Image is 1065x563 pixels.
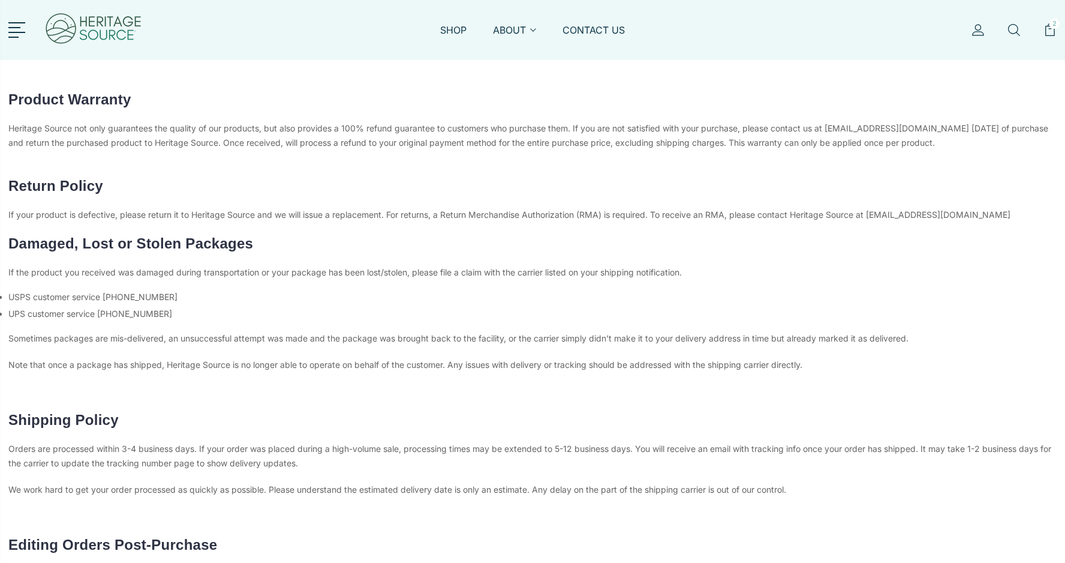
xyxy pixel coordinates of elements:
[562,23,625,51] a: CONTACT US
[8,333,908,343] span: Sometimes packages are mis-delivered, an unsuccessful attempt was made and the package was brough...
[493,23,536,51] a: ABOUT
[8,484,786,495] span: We work hard to get your order processed as quickly as possible. Please understand the estimated ...
[8,309,172,319] span: UPS customer service [PHONE_NUMBER]
[8,123,1048,148] span: Heritage Source not only guarantees the quality of our products, but also provides a 100% refund ...
[8,535,1057,555] h3: Editing Orders Post-Purchase
[8,360,802,370] span: Note that once a package has shipped, Heritage Source is no longer able to operate on behalf of t...
[8,267,682,277] span: If the product you received was damaged during transportation or your package has been lost/stole...
[44,6,143,54] img: Heritage Source
[1049,19,1060,29] span: 2
[8,234,1057,253] h3: Damaged, Lost or Stolen Packages
[8,292,177,302] span: USPS customer service [PHONE_NUMBER]
[8,411,1057,430] h3: Shipping Policy
[440,23,467,51] a: SHOP
[8,209,1010,220] span: If your product is defective, please return it to Heritage Source and we will issue a replacement...
[8,178,103,194] span: Return Policy
[8,442,1057,471] p: Orders are processed within 3-4 business days. If your order was placed during a high-volume sale...
[1043,23,1057,51] a: 2
[8,91,131,107] span: Product Warranty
